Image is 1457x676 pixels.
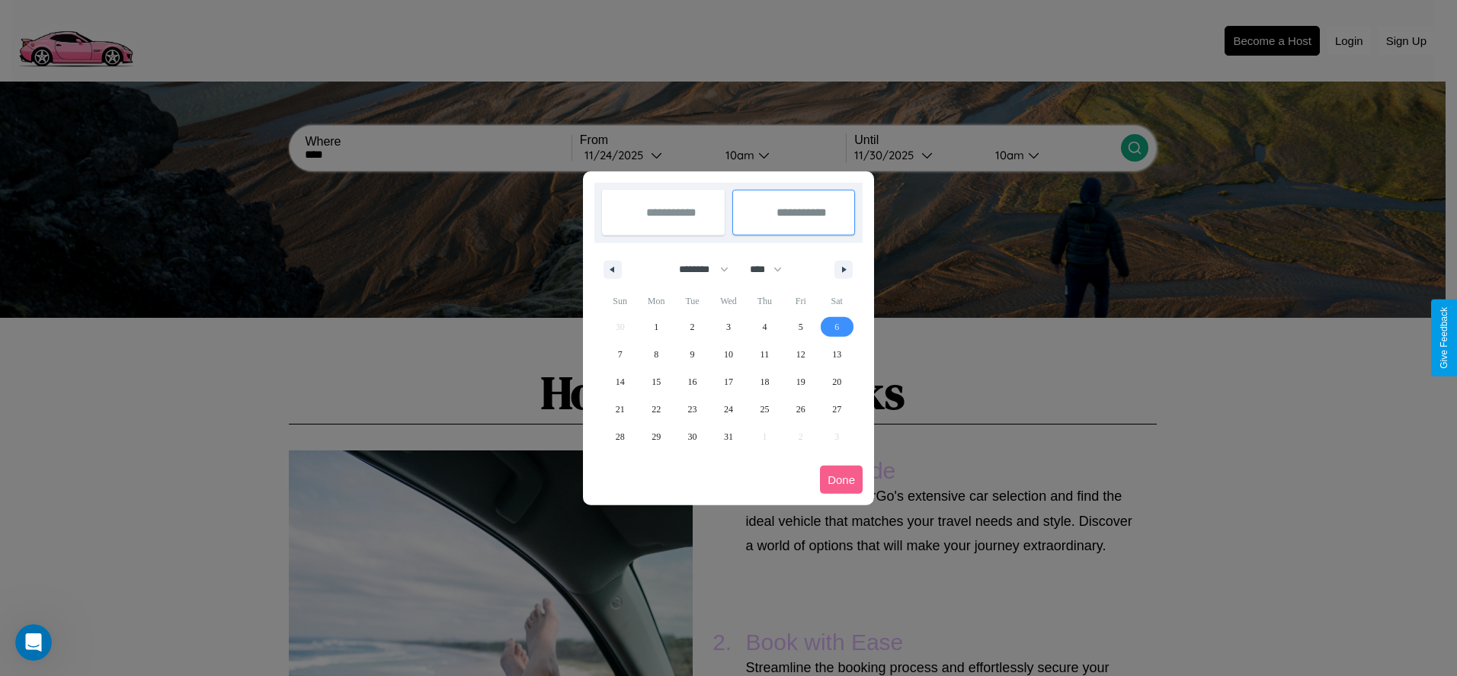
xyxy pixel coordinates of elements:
span: 31 [724,423,733,450]
button: 23 [674,396,710,423]
span: 26 [796,396,805,423]
span: 30 [688,423,697,450]
button: 25 [747,396,783,423]
span: 3 [726,313,731,341]
button: 31 [710,423,746,450]
span: 14 [616,368,625,396]
span: Wed [710,289,746,313]
span: 6 [834,313,839,341]
span: 13 [832,341,841,368]
button: 20 [819,368,855,396]
span: Fri [783,289,818,313]
span: 16 [688,368,697,396]
button: 29 [638,423,674,450]
span: 4 [762,313,767,341]
span: 7 [618,341,623,368]
button: 21 [602,396,638,423]
button: 22 [638,396,674,423]
button: 9 [674,341,710,368]
span: 12 [796,341,805,368]
span: Mon [638,289,674,313]
button: Done [820,466,863,494]
span: 2 [690,313,695,341]
span: 8 [654,341,658,368]
button: 27 [819,396,855,423]
div: Give Feedback [1439,307,1449,369]
span: 15 [652,368,661,396]
button: 1 [638,313,674,341]
span: 17 [724,368,733,396]
span: 5 [799,313,803,341]
button: 5 [783,313,818,341]
button: 24 [710,396,746,423]
span: 18 [760,368,769,396]
button: 17 [710,368,746,396]
span: 29 [652,423,661,450]
button: 15 [638,368,674,396]
button: 7 [602,341,638,368]
button: 6 [819,313,855,341]
span: 1 [654,313,658,341]
span: 19 [796,368,805,396]
span: 27 [832,396,841,423]
button: 14 [602,368,638,396]
span: 10 [724,341,733,368]
span: 28 [616,423,625,450]
span: Tue [674,289,710,313]
button: 13 [819,341,855,368]
span: 22 [652,396,661,423]
span: 21 [616,396,625,423]
button: 2 [674,313,710,341]
span: Thu [747,289,783,313]
button: 26 [783,396,818,423]
button: 30 [674,423,710,450]
span: 25 [760,396,769,423]
span: 11 [761,341,770,368]
button: 10 [710,341,746,368]
button: 18 [747,368,783,396]
button: 8 [638,341,674,368]
span: 24 [724,396,733,423]
span: Sun [602,289,638,313]
button: 4 [747,313,783,341]
button: 16 [674,368,710,396]
button: 19 [783,368,818,396]
span: 9 [690,341,695,368]
button: 28 [602,423,638,450]
span: 23 [688,396,697,423]
span: Sat [819,289,855,313]
button: 3 [710,313,746,341]
button: 12 [783,341,818,368]
span: 20 [832,368,841,396]
iframe: Intercom live chat [15,624,52,661]
button: 11 [747,341,783,368]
